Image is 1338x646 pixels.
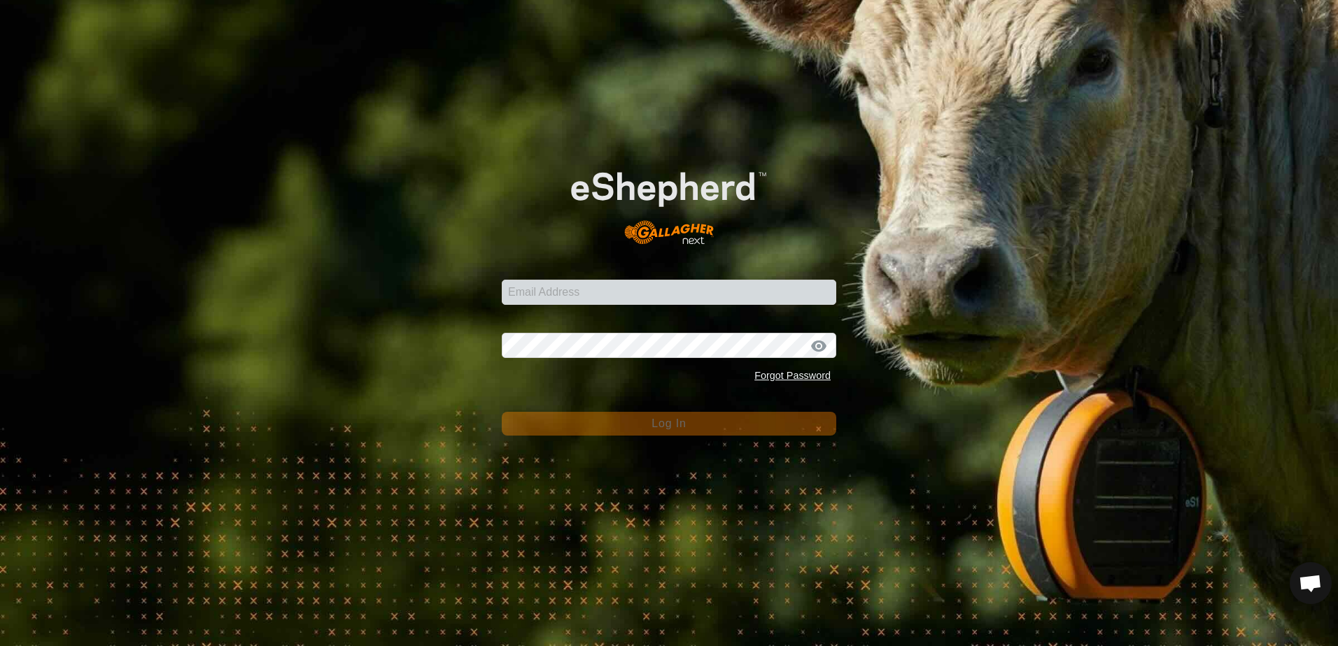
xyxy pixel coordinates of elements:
[1290,562,1332,604] div: Open chat
[652,417,686,429] span: Log In
[535,144,803,258] img: E-shepherd Logo
[502,412,836,436] button: Log In
[502,280,836,305] input: Email Address
[754,370,831,381] a: Forgot Password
